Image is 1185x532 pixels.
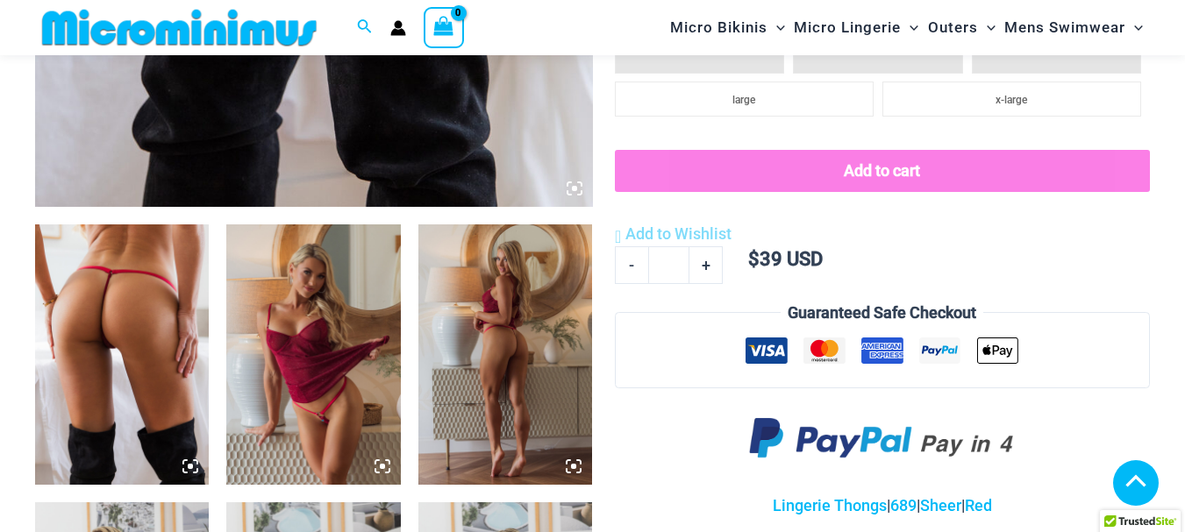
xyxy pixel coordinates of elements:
[670,5,767,50] span: Micro Bikinis
[615,493,1150,519] p: | | |
[924,5,1000,50] a: OutersMenu ToggleMenu Toggle
[615,82,874,117] li: large
[615,221,732,247] a: Add to Wishlist
[920,496,961,514] a: Sheer
[1125,5,1143,50] span: Menu Toggle
[789,5,923,50] a: Micro LingerieMenu ToggleMenu Toggle
[732,94,755,106] span: large
[390,20,406,36] a: Account icon link
[882,82,1141,117] li: x-large
[424,7,464,47] a: View Shopping Cart, empty
[35,8,324,47] img: MM SHOP LOGO FLAT
[928,5,978,50] span: Outers
[663,3,1150,53] nav: Site Navigation
[648,246,689,283] input: Product quantity
[1004,5,1125,50] span: Mens Swimwear
[978,5,996,50] span: Menu Toggle
[781,300,983,326] legend: Guaranteed Safe Checkout
[226,224,400,486] img: Guilty Pleasures Red 1260 Slip 689 Micro
[996,94,1027,106] span: x-large
[357,17,373,39] a: Search icon link
[625,224,732,243] span: Add to Wishlist
[773,496,887,514] a: Lingerie Thongs
[418,224,592,486] img: Guilty Pleasures Red 1260 Slip 689 Micro
[901,5,918,50] span: Menu Toggle
[767,5,785,50] span: Menu Toggle
[748,248,760,270] span: $
[965,496,992,514] a: Red
[666,5,789,50] a: Micro BikinisMenu ToggleMenu Toggle
[1000,5,1147,50] a: Mens SwimwearMenu ToggleMenu Toggle
[35,224,209,486] img: Guilty Pleasures Red 689 Micro
[890,496,917,514] a: 689
[615,150,1150,192] button: Add to cart
[748,248,823,270] bdi: 39 USD
[615,246,648,283] a: -
[794,5,901,50] span: Micro Lingerie
[689,246,723,283] a: +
